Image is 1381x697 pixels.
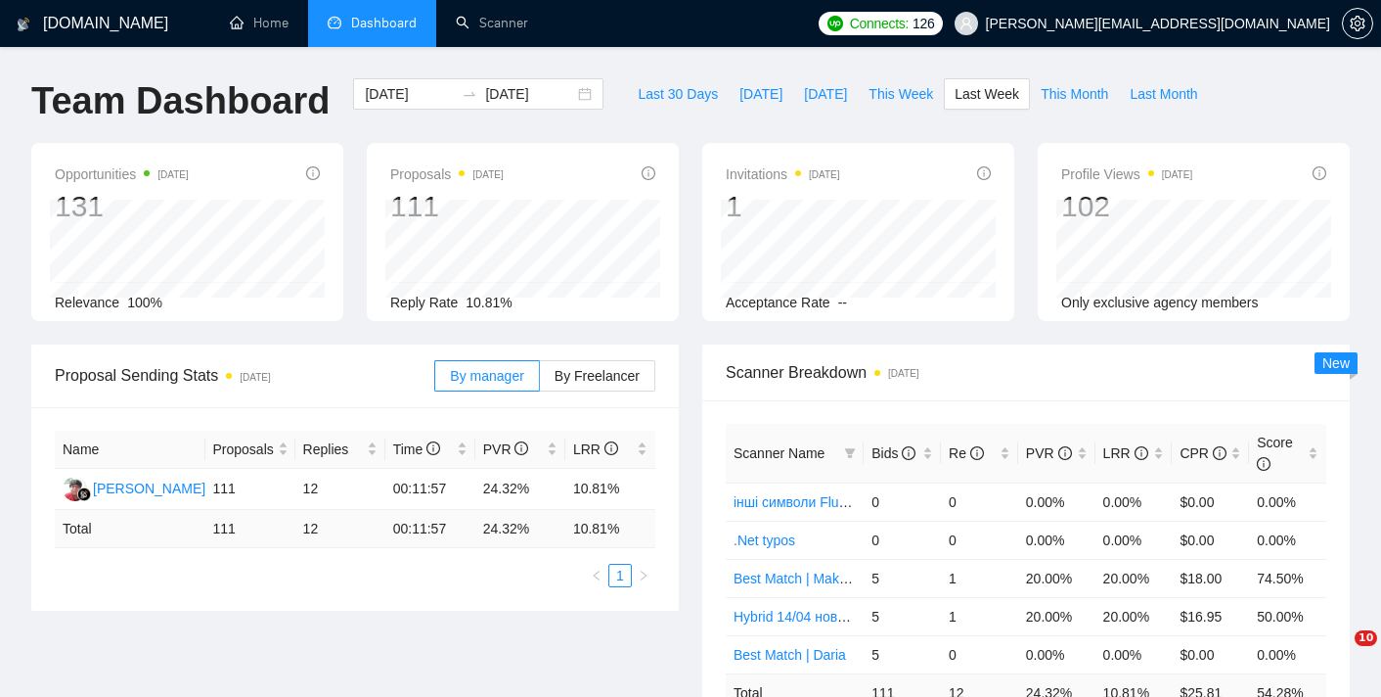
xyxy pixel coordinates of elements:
[1018,635,1095,674] td: 0.00%
[844,447,856,459] span: filter
[205,469,295,510] td: 111
[1018,521,1095,559] td: 0.00%
[1095,521,1173,559] td: 0.00%
[941,483,1018,521] td: 0
[642,166,655,180] span: info-circle
[734,571,865,586] a: Best Match | Maksym
[726,163,840,186] span: Invitations
[1172,559,1249,597] td: $18.00
[365,83,454,105] input: Start date
[1342,8,1373,39] button: setting
[869,83,933,105] span: This Week
[485,83,574,105] input: End date
[475,469,565,510] td: 24.32%
[793,78,858,110] button: [DATE]
[804,83,847,105] span: [DATE]
[726,295,830,310] span: Acceptance Rate
[565,510,655,548] td: 10.81 %
[739,83,782,105] span: [DATE]
[157,169,188,180] time: [DATE]
[295,431,385,469] th: Replies
[93,478,205,499] div: [PERSON_NAME]
[627,78,729,110] button: Last 30 Days
[462,86,477,102] span: to
[1119,78,1208,110] button: Last Month
[726,360,1326,385] span: Scanner Breakdown
[303,439,363,460] span: Replies
[295,510,385,548] td: 12
[970,446,984,460] span: info-circle
[913,13,934,34] span: 126
[450,368,523,384] span: By manager
[351,15,417,31] span: Dashboard
[827,16,843,31] img: upwork-logo.png
[1061,295,1259,310] span: Only exclusive agency members
[1130,83,1197,105] span: Last Month
[55,188,189,225] div: 131
[888,368,918,379] time: [DATE]
[1030,78,1119,110] button: This Month
[608,564,632,587] li: 1
[328,16,341,29] span: dashboard
[734,647,846,663] a: Best Match | Daria
[585,564,608,587] button: left
[240,372,270,383] time: [DATE]
[638,83,718,105] span: Last 30 Days
[127,295,162,310] span: 100%
[55,510,205,548] td: Total
[1257,435,1293,472] span: Score
[941,597,1018,635] td: 1
[1355,630,1377,646] span: 10
[840,439,860,468] span: filter
[63,477,87,501] img: A
[385,469,475,510] td: 00:11:57
[213,439,274,460] span: Proposals
[1249,597,1326,635] td: 50.00%
[638,570,649,581] span: right
[55,363,434,388] span: Proposal Sending Stats
[306,166,320,180] span: info-circle
[1018,597,1095,635] td: 20.00%
[1257,457,1270,471] span: info-circle
[1172,635,1249,674] td: $0.00
[729,78,793,110] button: [DATE]
[1180,445,1225,461] span: CPR
[941,521,1018,559] td: 0
[1041,83,1108,105] span: This Month
[850,13,909,34] span: Connects:
[585,564,608,587] li: Previous Page
[426,441,440,455] span: info-circle
[1135,446,1148,460] span: info-circle
[205,510,295,548] td: 111
[1172,597,1249,635] td: $16.95
[944,78,1030,110] button: Last Week
[77,488,91,501] img: gigradar-bm.png
[1018,483,1095,521] td: 0.00%
[514,441,528,455] span: info-circle
[456,15,528,31] a: searchScanner
[462,86,477,102] span: swap-right
[1249,521,1326,559] td: 0.00%
[1095,597,1173,635] td: 20.00%
[1061,188,1192,225] div: 102
[472,169,503,180] time: [DATE]
[632,564,655,587] li: Next Page
[475,510,565,548] td: 24.32 %
[385,510,475,548] td: 00:11:57
[864,521,941,559] td: 0
[63,480,205,495] a: A[PERSON_NAME]
[55,163,189,186] span: Opportunities
[632,564,655,587] button: right
[1313,166,1326,180] span: info-circle
[734,533,795,548] a: .Net typos
[565,469,655,510] td: 10.81%
[390,188,504,225] div: 111
[1172,483,1249,521] td: $0.00
[1343,16,1372,31] span: setting
[466,295,512,310] span: 10.81%
[555,368,640,384] span: By Freelancer
[295,469,385,510] td: 12
[205,431,295,469] th: Proposals
[1103,445,1148,461] span: LRR
[959,17,973,30] span: user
